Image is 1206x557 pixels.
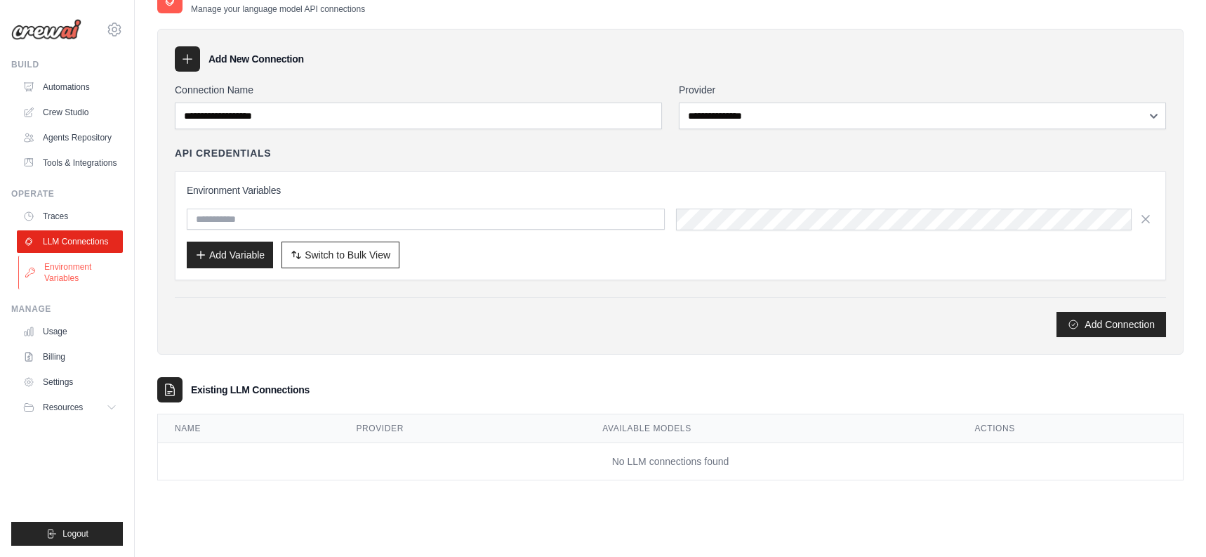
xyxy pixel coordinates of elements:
h4: API Credentials [175,146,271,160]
span: Resources [43,402,83,413]
button: Add Variable [187,242,273,268]
span: Logout [62,528,88,539]
th: Name [158,414,339,443]
a: Traces [17,205,123,228]
a: LLM Connections [17,230,123,253]
button: Resources [17,396,123,419]
a: Tools & Integrations [17,152,123,174]
a: Agents Repository [17,126,123,149]
a: Environment Variables [18,256,124,289]
label: Provider [679,83,1166,97]
span: Switch to Bulk View [305,248,390,262]
div: Operate [11,188,123,199]
label: Connection Name [175,83,662,97]
button: Switch to Bulk View [281,242,399,268]
button: Add Connection [1056,312,1166,337]
td: No LLM connections found [158,443,1183,480]
th: Actions [957,414,1183,443]
h3: Existing LLM Connections [191,383,310,397]
p: Manage your language model API connections [191,4,365,15]
a: Settings [17,371,123,393]
a: Usage [17,320,123,343]
img: Logo [11,19,81,40]
h3: Add New Connection [208,52,304,66]
a: Crew Studio [17,101,123,124]
h3: Environment Variables [187,183,1154,197]
div: Manage [11,303,123,315]
th: Available Models [585,414,957,443]
div: Build [11,59,123,70]
th: Provider [339,414,585,443]
a: Automations [17,76,123,98]
a: Billing [17,346,123,368]
button: Logout [11,522,123,546]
